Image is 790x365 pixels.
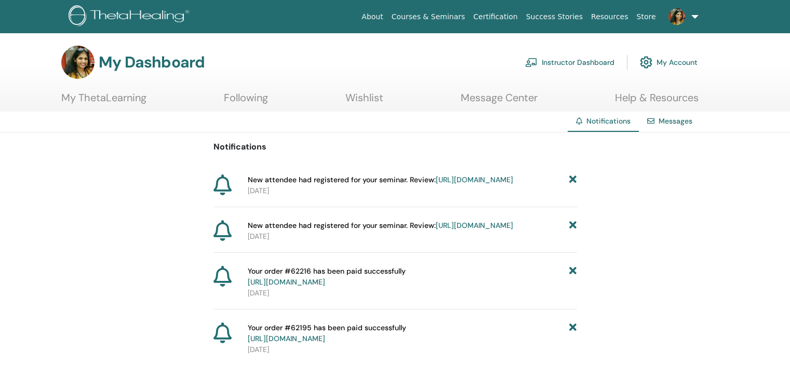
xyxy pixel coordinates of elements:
p: [DATE] [248,231,577,242]
a: My ThetaLearning [61,91,146,112]
img: chalkboard-teacher.svg [525,58,538,67]
a: Certification [469,7,521,26]
span: Notifications [586,116,631,126]
a: My Account [640,51,698,74]
p: Notifications [213,141,577,153]
img: logo.png [69,5,193,29]
h3: My Dashboard [99,53,205,72]
a: Help & Resources [615,91,699,112]
span: New attendee had registered for your seminar. Review: [248,220,513,231]
a: Following [224,91,268,112]
p: [DATE] [248,185,577,196]
a: [URL][DOMAIN_NAME] [436,221,513,230]
span: New attendee had registered for your seminar. Review: [248,174,513,185]
a: Messages [659,116,692,126]
a: Courses & Seminars [387,7,470,26]
a: About [357,7,387,26]
img: default.jpg [61,46,95,79]
a: [URL][DOMAIN_NAME] [248,277,325,287]
a: [URL][DOMAIN_NAME] [248,334,325,343]
a: Message Center [461,91,538,112]
p: [DATE] [248,288,577,299]
a: Resources [587,7,633,26]
img: default.jpg [668,8,685,25]
a: Store [633,7,660,26]
a: Instructor Dashboard [525,51,614,74]
p: [DATE] [248,344,577,355]
span: Your order #62216 has been paid successfully [248,266,406,288]
a: Success Stories [522,7,587,26]
span: Your order #62195 has been paid successfully [248,322,406,344]
img: cog.svg [640,53,652,71]
a: [URL][DOMAIN_NAME] [436,175,513,184]
a: Wishlist [345,91,383,112]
